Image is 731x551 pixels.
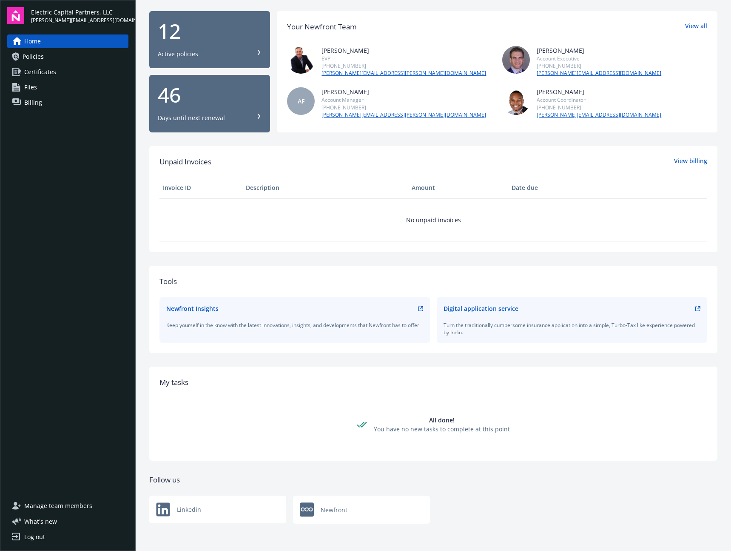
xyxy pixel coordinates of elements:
div: Account Executive [537,55,661,62]
span: Certificates [24,65,56,79]
a: [PERSON_NAME][EMAIL_ADDRESS][PERSON_NAME][DOMAIN_NAME] [321,69,486,77]
div: Linkedin [149,496,286,523]
div: Tools [159,276,707,287]
button: 12Active policies [149,11,270,69]
div: [PHONE_NUMBER] [321,104,486,111]
img: photo [502,87,530,115]
th: Amount [408,178,508,198]
img: Newfront logo [156,502,170,517]
th: Description [242,178,408,198]
a: View all [685,21,707,32]
div: 46 [158,85,262,105]
th: Date due [508,178,591,198]
a: Billing [7,96,128,109]
img: Newfront logo [300,502,314,517]
a: [PERSON_NAME][EMAIL_ADDRESS][DOMAIN_NAME] [537,111,661,119]
div: You have no new tasks to complete at this point [374,425,510,433]
span: [PERSON_NAME][EMAIL_ADDRESS][DOMAIN_NAME] [31,17,128,24]
img: photo [287,46,315,74]
span: Manage team members [24,499,92,513]
span: AF [298,97,304,106]
a: Certificates [7,65,128,79]
div: Log out [24,530,45,544]
div: Newfront [293,496,430,524]
div: 12 [158,21,262,41]
div: [PERSON_NAME] [321,46,486,55]
span: Policies [23,50,44,63]
div: EVP [321,55,486,62]
div: Account Manager [321,96,486,103]
button: What's new [7,517,71,526]
div: [PERSON_NAME] [321,87,486,96]
a: [PERSON_NAME][EMAIL_ADDRESS][DOMAIN_NAME] [537,69,661,77]
div: Keep yourself in the know with the latest innovations, insights, and developments that Newfront h... [166,321,423,329]
span: Electric Capital Partners, LLC [31,8,128,17]
button: 46Days until next renewal [149,75,270,132]
td: No unpaid invoices [159,198,707,241]
div: My tasks [159,377,707,388]
a: View billing [674,156,707,167]
div: [PERSON_NAME] [537,46,661,55]
div: Active policies [158,50,198,58]
a: Home [7,34,128,48]
span: Billing [24,96,42,109]
div: Follow us [149,474,717,485]
span: Home [24,34,41,48]
div: Your Newfront Team [287,21,357,32]
div: Newfront Insights [166,304,219,313]
div: [PERSON_NAME] [537,87,661,96]
button: Electric Capital Partners, LLC[PERSON_NAME][EMAIL_ADDRESS][DOMAIN_NAME] [31,7,128,24]
div: Account Coordinator [537,96,661,103]
div: [PHONE_NUMBER] [321,62,486,69]
th: Invoice ID [159,178,242,198]
a: Policies [7,50,128,63]
div: All done! [374,416,510,425]
a: Manage team members [7,499,128,513]
a: Newfront logoNewfront [293,496,430,524]
a: Files [7,80,128,94]
div: [PHONE_NUMBER] [537,62,661,69]
span: What ' s new [24,517,57,526]
span: Unpaid Invoices [159,156,211,167]
img: navigator-logo.svg [7,7,24,24]
div: [PHONE_NUMBER] [537,104,661,111]
div: Digital application service [444,304,518,313]
img: photo [502,46,530,74]
a: [PERSON_NAME][EMAIL_ADDRESS][PERSON_NAME][DOMAIN_NAME] [321,111,486,119]
a: Newfront logoLinkedin [149,496,286,524]
span: Files [24,80,37,94]
div: Days until next renewal [158,114,225,122]
div: Turn the traditionally cumbersome insurance application into a simple, Turbo-Tax like experience ... [444,321,700,336]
